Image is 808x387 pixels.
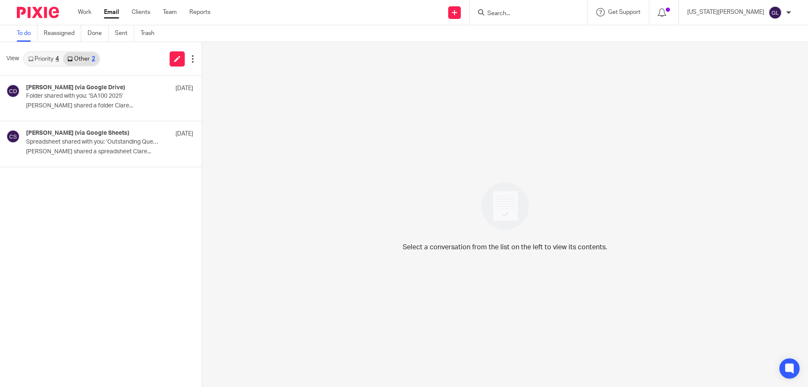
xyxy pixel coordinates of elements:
[115,25,134,42] a: Sent
[132,8,150,16] a: Clients
[6,130,20,143] img: svg%3E
[175,130,193,138] p: [DATE]
[26,139,160,146] p: Spreadsheet shared with you: ‘Outstanding Queries ’
[26,93,160,100] p: Folder shared with you: ‘SA100 2025’
[24,52,63,66] a: Priority4
[17,25,37,42] a: To do
[88,25,109,42] a: Done
[608,9,641,15] span: Get Support
[63,52,99,66] a: Other2
[26,102,193,109] p: [PERSON_NAME] shared a folder Clare...
[687,8,764,16] p: [US_STATE][PERSON_NAME]
[6,84,20,98] img: svg%3E
[175,84,193,93] p: [DATE]
[17,7,59,18] img: Pixie
[26,148,193,155] p: [PERSON_NAME] shared a spreadsheet Clare...
[92,56,95,62] div: 2
[56,56,59,62] div: 4
[78,8,91,16] a: Work
[486,10,562,18] input: Search
[141,25,161,42] a: Trash
[768,6,782,19] img: svg%3E
[163,8,177,16] a: Team
[44,25,81,42] a: Reassigned
[189,8,210,16] a: Reports
[104,8,119,16] a: Email
[403,242,607,252] p: Select a conversation from the list on the left to view its contents.
[26,84,125,91] h4: [PERSON_NAME] (via Google Drive)
[6,54,19,63] span: View
[476,177,534,235] img: image
[26,130,129,137] h4: [PERSON_NAME] (via Google Sheets)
